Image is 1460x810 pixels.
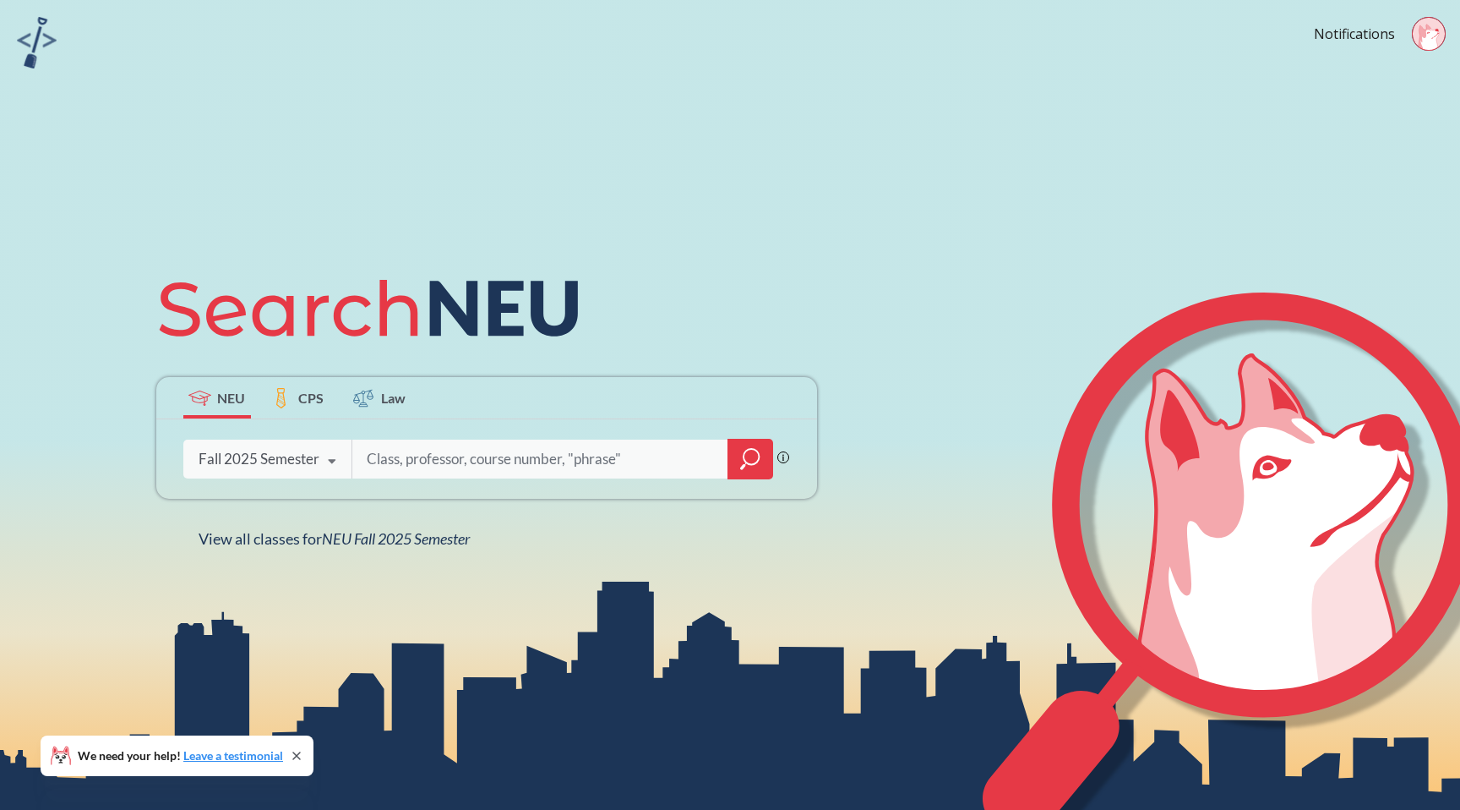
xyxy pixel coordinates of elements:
span: Law [381,388,406,408]
a: Leave a testimonial [183,748,283,763]
div: magnifying glass [727,439,773,479]
svg: magnifying glass [740,447,760,471]
a: Notifications [1314,25,1395,43]
span: NEU [217,388,245,408]
input: Class, professor, course number, "phrase" [365,441,716,477]
a: sandbox logo [17,17,57,74]
span: CPS [298,388,324,408]
div: Fall 2025 Semester [199,450,319,468]
span: We need your help! [78,750,283,762]
span: NEU Fall 2025 Semester [322,529,470,548]
span: View all classes for [199,529,470,548]
img: sandbox logo [17,17,57,68]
